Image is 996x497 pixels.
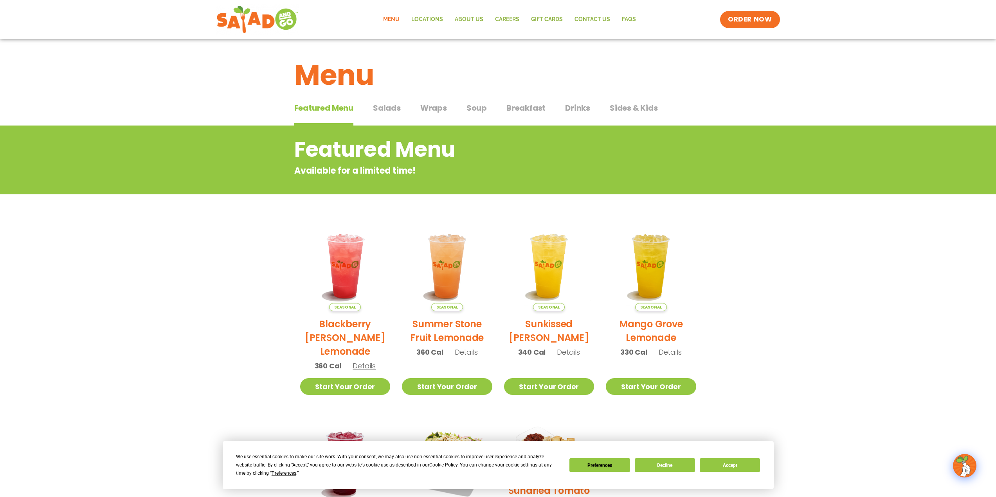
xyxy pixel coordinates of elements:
span: Breakfast [506,102,546,114]
div: Cookie Consent Prompt [223,441,774,489]
div: Tabbed content [294,99,702,126]
a: FAQs [616,11,642,29]
span: Seasonal [635,303,667,311]
span: Seasonal [533,303,565,311]
img: new-SAG-logo-768×292 [216,4,299,35]
img: Product photo for Mango Grove Lemonade [606,221,696,311]
span: Featured Menu [294,102,353,114]
span: Seasonal [329,303,361,311]
span: Details [353,361,376,371]
div: We use essential cookies to make our site work. With your consent, we may also use non-essential ... [236,453,560,477]
h2: Sunkissed [PERSON_NAME] [504,317,594,344]
a: GIFT CARDS [525,11,569,29]
img: Product photo for Blackberry Bramble Lemonade [300,221,391,311]
img: Product photo for Summer Stone Fruit Lemonade [402,221,492,311]
span: 360 Cal [416,347,443,357]
h2: Mango Grove Lemonade [606,317,696,344]
a: Careers [489,11,525,29]
a: About Us [449,11,489,29]
a: Contact Us [569,11,616,29]
button: Decline [635,458,695,472]
a: Menu [377,11,405,29]
img: Product photo for Sundried Tomato Hummus & Pita Chips [504,418,594,478]
span: ORDER NOW [728,15,772,24]
h1: Menu [294,54,702,96]
button: Preferences [569,458,630,472]
span: Details [557,347,580,357]
p: Available for a limited time! [294,164,639,177]
nav: Menu [377,11,642,29]
span: Wraps [420,102,447,114]
span: Details [455,347,478,357]
a: Start Your Order [606,378,696,395]
span: Details [659,347,682,357]
span: Drinks [565,102,590,114]
a: ORDER NOW [720,11,780,28]
span: 330 Cal [620,347,647,357]
span: Salads [373,102,401,114]
a: Start Your Order [300,378,391,395]
h2: Summer Stone Fruit Lemonade [402,317,492,344]
button: Accept [700,458,760,472]
span: Cookie Policy [429,462,457,468]
img: Product photo for Sunkissed Yuzu Lemonade [504,221,594,311]
a: Start Your Order [504,378,594,395]
span: 360 Cal [315,361,342,371]
img: wpChatIcon [954,455,976,477]
span: 340 Cal [518,347,546,357]
h2: Blackberry [PERSON_NAME] Lemonade [300,317,391,358]
span: Preferences [272,470,296,476]
h2: Featured Menu [294,134,639,165]
span: Seasonal [431,303,463,311]
span: Soup [466,102,487,114]
span: Sides & Kids [610,102,658,114]
a: Start Your Order [402,378,492,395]
a: Locations [405,11,449,29]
